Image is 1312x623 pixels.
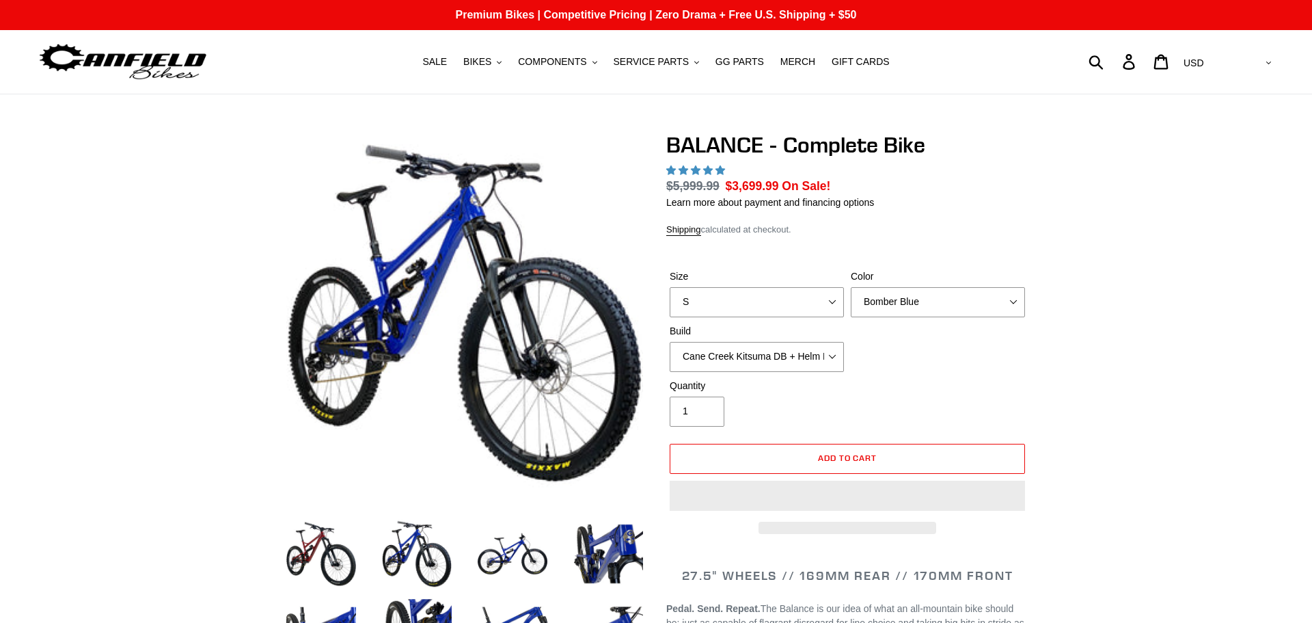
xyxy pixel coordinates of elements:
div: calculated at checkout. [666,223,1028,237]
img: Load image into Gallery viewer, BALANCE - Complete Bike [379,516,454,592]
label: Quantity [670,379,844,393]
span: GIFT CARDS [832,56,890,68]
a: Shipping [666,224,701,236]
img: Load image into Gallery viewer, BALANCE - Complete Bike [571,516,646,592]
img: BALANCE - Complete Bike [286,135,643,492]
span: COMPONENTS [518,56,586,68]
a: MERCH [774,53,822,71]
a: Learn more about payment and financing options [666,197,874,208]
span: SALE [422,56,447,68]
span: $3,699.99 [726,179,779,193]
button: COMPONENTS [511,53,603,71]
label: Size [670,269,844,284]
button: Add to cart [670,444,1025,474]
a: GG PARTS [709,53,771,71]
h1: BALANCE - Complete Bike [666,132,1028,158]
span: BIKES [463,56,491,68]
button: SERVICE PARTS [606,53,705,71]
button: BIKES [456,53,508,71]
label: Color [851,269,1025,284]
b: Pedal. Send. Repeat. [666,603,761,614]
label: Build [670,324,844,339]
span: 5.00 stars [666,165,728,176]
input: Search [1096,47,1131,77]
img: Load image into Gallery viewer, BALANCE - Complete Bike [284,516,359,592]
span: MERCH [780,56,815,68]
a: SALE [415,53,454,71]
img: Load image into Gallery viewer, BALANCE - Complete Bike [475,516,550,592]
span: Add to cart [818,453,877,463]
span: On Sale! [782,177,830,195]
span: GG PARTS [715,56,764,68]
s: $5,999.99 [666,179,720,193]
span: SERVICE PARTS [613,56,688,68]
img: Canfield Bikes [38,40,208,83]
a: GIFT CARDS [825,53,897,71]
h2: 27.5" WHEELS // 169MM REAR // 170MM FRONT [666,568,1028,583]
